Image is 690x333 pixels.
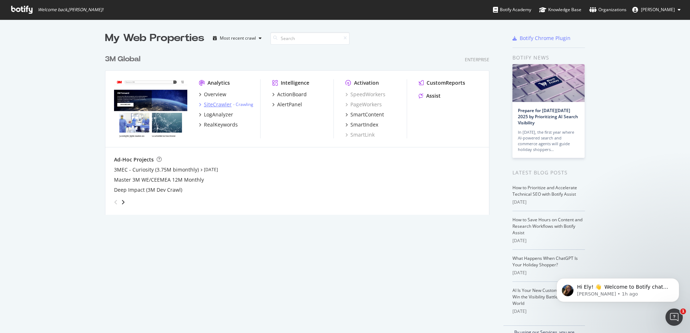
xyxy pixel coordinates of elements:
[680,308,686,314] span: 1
[114,166,199,173] a: 3MEC - Curiosity (3.75M bimonthly)
[512,185,577,197] a: How to Prioritize and Accelerate Technical SEO with Botify Assist
[419,79,465,86] a: CustomReports
[204,121,238,128] div: RealKeywords
[518,107,578,126] a: Prepare for [DATE][DATE] 2025 by Prioritizing AI Search Visibility
[512,237,585,244] div: [DATE]
[626,4,686,15] button: [PERSON_NAME]
[272,101,302,108] a: AlertPanel
[38,7,103,13] span: Welcome back, [PERSON_NAME] !
[199,101,253,108] a: SiteCrawler- Crawling
[345,91,385,98] a: SpeedWorkers
[465,57,489,63] div: Enterprise
[512,199,585,205] div: [DATE]
[204,91,226,98] div: Overview
[204,166,218,173] a: [DATE]
[520,35,571,42] div: Botify Chrome Plugin
[345,131,375,138] a: SmartLink
[512,217,582,236] a: How to Save Hours on Content and Research Workflows with Botify Assist
[493,6,531,13] div: Botify Academy
[199,91,226,98] a: Overview
[277,101,302,108] div: AlertPanel
[345,101,382,108] a: PageWorkers
[111,196,121,208] div: angle-left
[233,101,253,107] div: -
[105,31,204,45] div: My Web Properties
[272,91,307,98] a: ActionBoard
[204,111,233,118] div: LogAnalyzer
[199,111,233,118] a: LogAnalyzer
[641,6,675,13] span: Ely Carlos
[427,79,465,86] div: CustomReports
[354,79,379,86] div: Activation
[512,64,585,102] img: Prepare for Black Friday 2025 by Prioritizing AI Search Visibility
[518,129,579,152] div: In [DATE], the first year where AI-powered search and commerce agents will guide holiday shoppers…
[345,121,378,128] a: SmartIndex
[419,92,441,99] a: Assist
[281,79,309,86] div: Intelligence
[345,111,384,118] a: SmartContent
[512,287,585,306] a: AI Is Your New Customer: How to Win the Visibility Battle in a ChatGPT World
[426,92,441,99] div: Assist
[204,101,232,108] div: SiteCrawler
[546,263,690,314] iframe: Intercom notifications message
[270,32,350,45] input: Search
[121,199,126,206] div: angle-right
[512,308,585,315] div: [DATE]
[105,54,140,65] div: 3M Global
[114,186,182,194] a: Deep Impact (3M Dev Crawl)
[512,54,585,62] div: Botify news
[210,32,265,44] button: Most recent crawl
[208,79,230,86] div: Analytics
[220,36,256,40] div: Most recent crawl
[236,101,253,107] a: Crawling
[589,6,626,13] div: Organizations
[350,121,378,128] div: SmartIndex
[199,121,238,128] a: RealKeywords
[114,176,204,183] a: Master 3M WE/CEEMEA 12M Monthly
[512,35,571,42] a: Botify Chrome Plugin
[114,79,187,138] img: www.command.com
[350,111,384,118] div: SmartContent
[512,270,585,276] div: [DATE]
[114,156,154,163] div: Ad-Hoc Projects
[665,308,683,326] iframe: Intercom live chat
[105,45,495,215] div: grid
[512,255,578,268] a: What Happens When ChatGPT Is Your Holiday Shopper?
[512,169,585,177] div: Latest Blog Posts
[539,6,581,13] div: Knowledge Base
[277,91,307,98] div: ActionBoard
[105,54,143,65] a: 3M Global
